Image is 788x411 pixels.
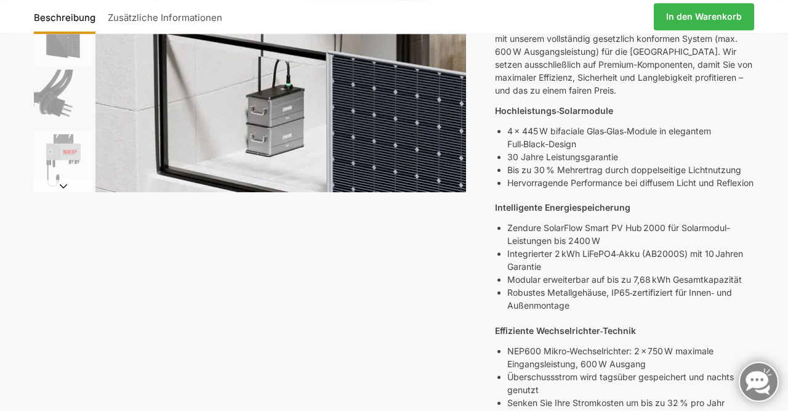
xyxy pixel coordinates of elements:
[507,344,754,370] p: NEP600 Mikro-Wechselrichter: 2 × 750 W maximale Eingangsleistung, 600 W Ausgang
[654,3,754,30] a: In den Warenkorb
[31,6,92,68] li: 4 / 7
[507,286,754,312] p: Robustes Metallgehäuse, IP65‑zertifiziert für Innen‑ und Außenmontage
[507,176,754,189] p: Hervorragende Performance bei diffusem Licht und Reflexion
[31,68,92,129] li: 5 / 7
[34,70,92,128] img: Anschlusskabel-3meter_schweizer-stecker
[507,124,754,150] p: 4 × 445 W bifaciale Glas‑Glas‑Module in elegantem Full‑Black-Design
[34,180,92,192] button: Next slide
[495,325,637,336] strong: Effiziente Wechselrichter‑Technik
[34,2,102,31] a: Beschreibung
[507,221,754,247] p: Zendure SolarFlow Smart PV Hub 2000 für Solarmodul-Leistungen bis 2400 W
[102,2,228,31] a: Zusätzliche Informationen
[31,191,92,253] li: 7 / 7
[34,8,92,67] img: Maysun
[495,202,630,213] strong: Intelligente Energiespeicherung
[507,396,754,409] p: Senken Sie Ihre Stromkosten um bis zu 32 % pro Jahr
[495,19,754,97] p: Nutzen Sie Ihren tagsüber erzeugten Solarstrom auch nachts – mit unserem vollständig gesetzlich k...
[507,150,754,163] p: 30 Jahre Leistungsgarantie
[507,370,754,396] p: Überschussstrom wird tagsüber gespeichert und nachts genutzt
[507,273,754,286] p: Modular erweiterbar auf bis zu 7,68 kWh Gesamtkapazität
[495,105,614,116] strong: Hochleistungs‑Solarmodule
[507,247,754,273] p: Integrierter 2 kWh LiFePO4‑Akku (AB2000S) mit 10 Jahren Garantie
[507,163,754,176] p: Bis zu 30 % Mehrertrag durch doppelseitige Lichtnutzung
[34,131,92,190] img: nep-microwechselrichter-600w
[31,129,92,191] li: 6 / 7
